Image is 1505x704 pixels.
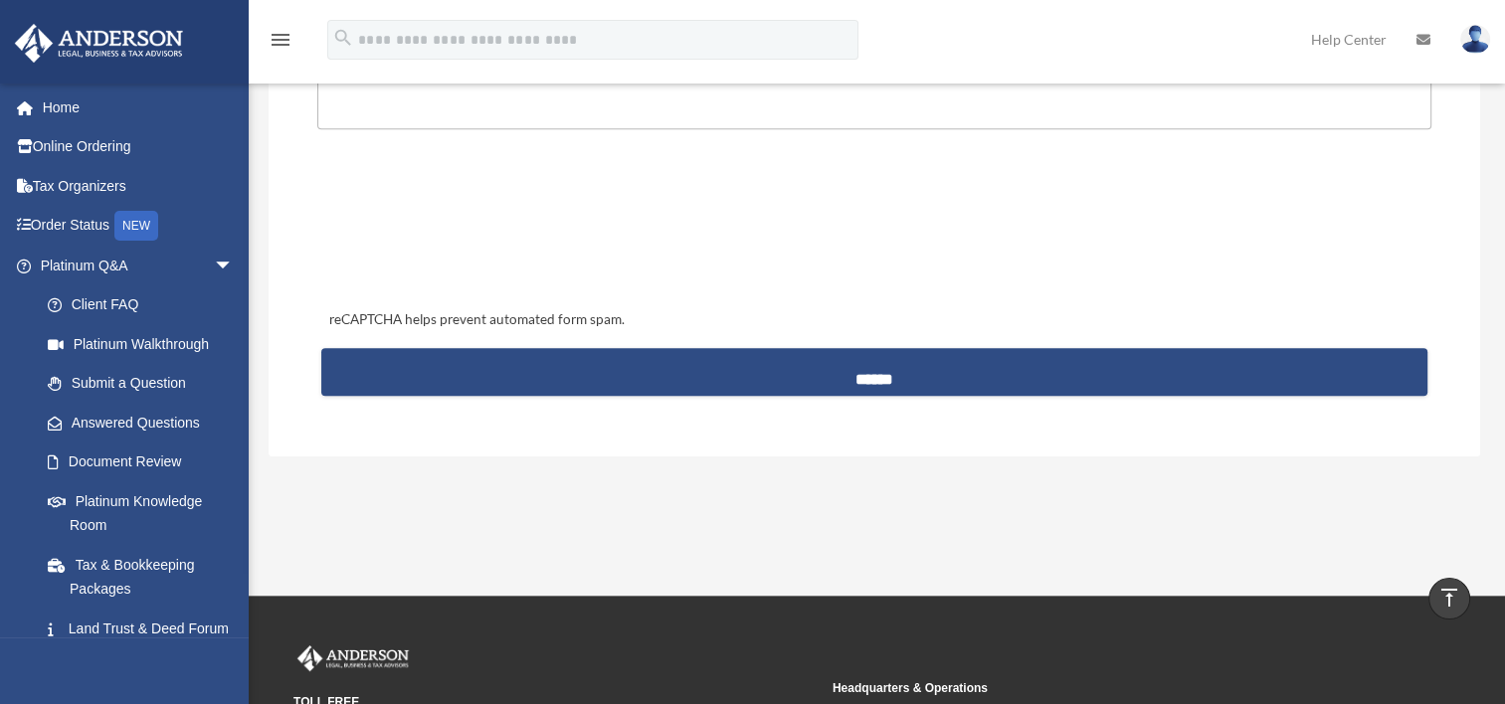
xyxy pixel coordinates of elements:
img: Anderson Advisors Platinum Portal [9,24,189,63]
small: Headquarters & Operations [833,678,1358,699]
a: Land Trust & Deed Forum [28,609,264,648]
a: Answered Questions [28,403,264,442]
a: Platinum Q&Aarrow_drop_down [14,246,264,285]
img: Anderson Advisors Platinum Portal [293,645,413,671]
a: Client FAQ [28,285,264,325]
i: vertical_align_top [1437,586,1461,610]
a: vertical_align_top [1428,578,1470,619]
i: search [332,27,354,49]
a: Platinum Walkthrough [28,324,264,364]
a: Tax Organizers [14,166,264,206]
a: Document Review [28,442,264,482]
a: Order StatusNEW [14,206,264,247]
span: arrow_drop_down [214,246,254,286]
div: NEW [114,211,158,241]
i: menu [269,28,292,52]
a: Tax & Bookkeeping Packages [28,545,264,609]
div: reCAPTCHA helps prevent automated form spam. [321,308,1428,332]
a: Home [14,88,264,127]
a: Submit a Question [28,364,254,404]
img: User Pic [1460,25,1490,54]
a: menu [269,35,292,52]
a: Platinum Knowledge Room [28,481,264,545]
a: Online Ordering [14,127,264,167]
iframe: reCAPTCHA [323,191,626,268]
